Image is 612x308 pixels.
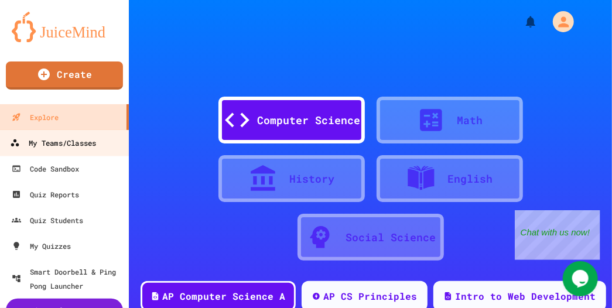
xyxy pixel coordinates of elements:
div: My Teams/Classes [10,136,96,150]
div: My Quizzes [12,239,71,253]
div: Computer Science [258,112,361,128]
iframe: chat widget [563,261,600,296]
div: My Notifications [502,12,541,32]
div: My Account [541,8,577,35]
div: Quiz Students [12,213,83,227]
img: logo-orange.svg [12,12,117,42]
div: Explore [12,110,59,124]
div: English [447,171,493,187]
div: AP Computer Science A [162,289,285,303]
div: Smart Doorbell & Ping Pong Launcher [12,265,124,293]
div: Code Sandbox [12,162,79,176]
div: Social Science [346,230,436,245]
div: Quiz Reports [12,187,79,201]
div: Math [457,112,483,128]
a: Create [6,61,123,90]
div: History [289,171,334,187]
div: Intro to Web Development [455,289,596,303]
iframe: chat widget [515,210,600,260]
div: AP CS Principles [323,289,417,303]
